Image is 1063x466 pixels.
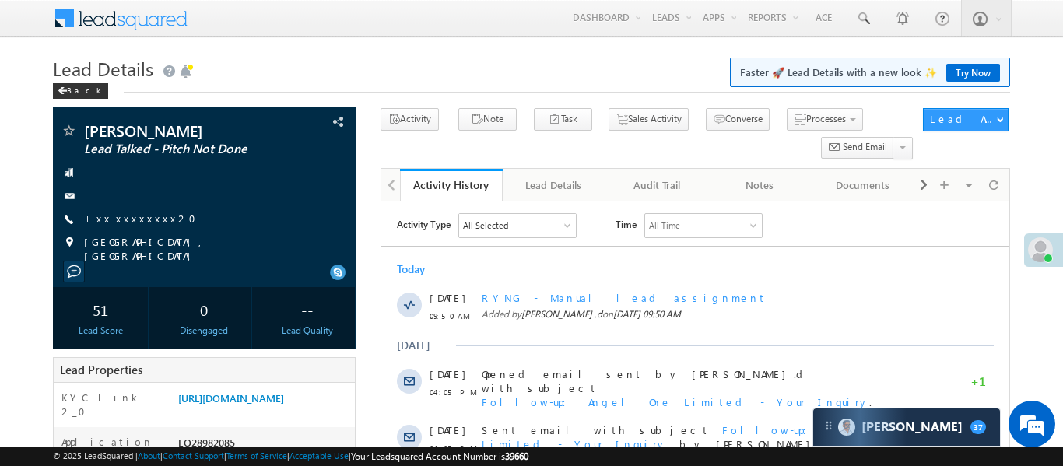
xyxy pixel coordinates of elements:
span: Send Email [843,140,887,154]
span: [DATE] 02:10 PM [180,295,247,307]
div: [DATE] [16,137,66,151]
span: [DATE] [48,371,83,385]
span: 37 [970,420,986,434]
button: Converse [706,108,770,131]
div: Activity History [412,177,491,192]
div: Lead Details [515,176,591,194]
textarea: Type your message and hit 'Enter' [20,144,284,346]
span: RYNG - Manual lead assignment [100,89,385,103]
span: [DATE] 02:10 PM [180,435,247,447]
span: 09:50 AM [48,107,95,121]
span: 04:05 PM [48,184,95,198]
div: Chat with us now [81,82,261,102]
a: Terms of Service [226,450,287,461]
span: [DATE] [48,324,83,338]
a: Notes [709,169,812,201]
button: Send Email [821,137,894,159]
span: 02:10 PM [48,342,95,356]
div: Today [16,61,66,75]
a: Acceptable Use [289,450,349,461]
span: © 2025 LeadSquared | | | | | [53,449,528,464]
label: KYC link 2_0 [61,391,163,419]
a: Lead Details [503,169,605,201]
button: Task [534,108,592,131]
span: [PERSON_NAME] [84,123,271,138]
span: System [140,388,169,400]
button: Lead Actions [923,108,1009,131]
span: Lead Details [53,56,153,81]
span: Opened email sent by [PERSON_NAME].d [100,166,560,194]
span: Automation [237,338,313,352]
div: Lead Quality [264,324,351,338]
div: Lead Actions [930,112,996,126]
span: +1 [589,173,605,191]
div: 0 [160,295,247,324]
span: [DATE] [48,418,83,432]
div: All Selected [78,12,195,36]
span: Lead Properties [60,362,142,377]
span: Added by on [100,387,560,401]
div: Documents [824,176,900,194]
img: carter-drag [823,419,835,432]
span: 39660 [505,450,528,462]
span: System [140,435,169,447]
div: by [PERSON_NAME].d<[PERSON_NAME][EMAIL_ADDRESS][DOMAIN_NAME]>. [100,222,560,264]
button: Note [458,108,517,131]
div: All Selected [82,17,127,31]
button: Processes [787,108,863,131]
div: -- [264,295,351,324]
div: All Time [268,17,299,31]
span: Follow-up: Angel One Limited - Your Inquiry [100,222,531,249]
span: [DATE] [48,278,83,292]
label: Application Number [61,435,163,463]
span: 02:10 PM [48,389,95,403]
span: [GEOGRAPHIC_DATA], [GEOGRAPHIC_DATA] [84,235,328,263]
button: Activity [381,108,439,131]
span: [DATE] 02:10 PM [180,388,247,400]
span: Added by on [100,294,560,308]
div: EQ28982085 [174,435,355,457]
span: 02:10 PM [48,296,95,310]
span: [DATE] [48,89,83,103]
div: carter-dragCarter[PERSON_NAME]37 [812,408,1001,447]
span: Lead Stage changed from to by through [100,324,505,352]
a: Activity History [400,169,503,201]
a: Audit Trail [606,169,709,201]
a: Try Now [946,64,1000,82]
span: Lead Talked Activity [100,278,289,291]
span: Faster 🚀 Lead Details with a new look ✨ [740,65,1000,80]
span: Activity Type [16,12,69,35]
span: Follow-up: Angel One Limited - Your Inquiry [100,194,488,207]
span: Time [234,12,255,35]
span: System [149,338,184,352]
div: Minimize live chat window [255,8,293,45]
a: [URL][DOMAIN_NAME] [178,391,284,405]
span: [DATE] [48,222,83,236]
a: Back [53,82,116,96]
div: Back [53,83,108,99]
span: 02:10 PM [48,436,95,450]
span: System [140,295,169,307]
img: d_60004797649_company_0_60004797649 [26,82,65,102]
a: About [138,450,160,461]
span: Added by on [100,434,560,448]
span: Lead Talked Activity [100,418,289,431]
span: Lead Talked - Pitch Not Done [100,324,505,352]
span: . [100,194,490,207]
span: Lead Talked [327,324,381,338]
span: Added by on [100,106,560,120]
span: Lead Talked - Pitch Not Done [84,142,271,157]
button: Sales Activity [609,108,689,131]
a: Contact Support [163,450,224,461]
span: [DATE] 09:50 AM [232,107,300,118]
div: Disengaged [160,324,247,338]
em: Start Chat [212,359,282,380]
a: +xx-xxxxxxxx20 [84,212,205,225]
span: Your Leadsquared Account Number is [351,450,528,462]
div: 51 [57,295,144,324]
div: Lead Score [57,324,144,338]
div: Audit Trail [619,176,695,194]
span: 04:05 PM [48,240,95,254]
span: Lead Talked Activity [100,371,289,384]
div: with subject [100,180,560,194]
